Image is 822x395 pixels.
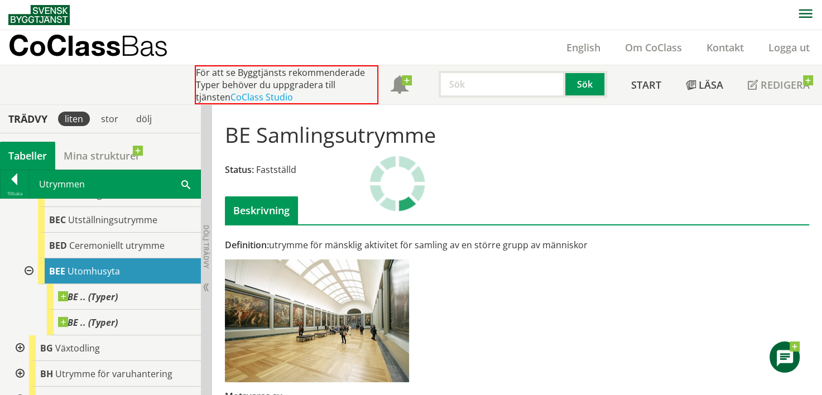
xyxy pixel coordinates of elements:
div: Gå till informationssidan för CoClass Studio [9,361,201,387]
div: Gå till informationssidan för CoClass Studio [9,130,201,335]
div: Gå till informationssidan för CoClass Studio [27,284,201,310]
span: Redigera [761,78,810,91]
span: Utrymme för varuhantering [55,368,172,380]
div: Gå till informationssidan för CoClass Studio [18,258,201,335]
a: CoClass Studio [230,91,293,103]
div: liten [58,112,90,126]
img: be-samlingsutrymme.jpg [225,259,409,382]
a: Läsa [674,65,736,104]
div: stor [94,112,125,126]
div: Utrymmen [29,170,200,198]
span: Dölj trädvy [201,225,211,268]
div: utrymme för mänsklig aktivitet för samling av en större grupp av människor [225,239,609,251]
span: BH [40,368,53,380]
a: Start [619,65,674,104]
span: Utställningsutrymme [68,214,157,226]
div: Gå till informationssidan för CoClass Studio [18,207,201,233]
a: Logga ut [756,41,822,54]
a: Redigera [736,65,822,104]
span: BE .. (Typer) [58,291,118,302]
span: Sök i tabellen [181,178,190,190]
button: Sök [565,71,607,98]
div: Gå till informationssidan för CoClass Studio [18,233,201,258]
input: Sök [439,71,565,98]
div: För att se Byggtjänsts rekommenderade Typer behöver du uppgradera till tjänsten [195,65,378,104]
span: BEE [49,265,65,277]
span: Bas [121,29,168,62]
span: Utomhusyta [68,265,120,277]
span: Start [631,78,661,91]
div: Gå till informationssidan för CoClass Studio [27,310,201,335]
span: BE .. (Typer) [58,317,118,328]
a: Kontakt [694,41,756,54]
span: Definition: [225,239,269,251]
div: Beskrivning [225,196,298,224]
a: English [554,41,613,54]
span: Fastställd [256,163,296,176]
span: Ceremoniellt utrymme [69,239,165,252]
img: Svensk Byggtjänst [8,5,70,25]
div: dölj [129,112,158,126]
span: BED [49,239,67,252]
p: CoClass [8,39,168,52]
h1: BE Samlingsutrymme [225,122,436,147]
div: Gå till informationssidan för CoClass Studio [9,335,201,361]
span: Läsa [699,78,723,91]
div: Trädvy [2,113,54,125]
span: BEC [49,214,66,226]
a: Mina strukturer [55,142,148,170]
div: Tillbaka [1,189,28,198]
span: BG [40,342,53,354]
a: CoClassBas [8,30,192,65]
span: Status: [225,163,254,176]
span: Notifikationer [391,77,408,95]
img: Laddar [369,156,425,211]
a: Om CoClass [613,41,694,54]
span: Växtodling [55,342,100,354]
